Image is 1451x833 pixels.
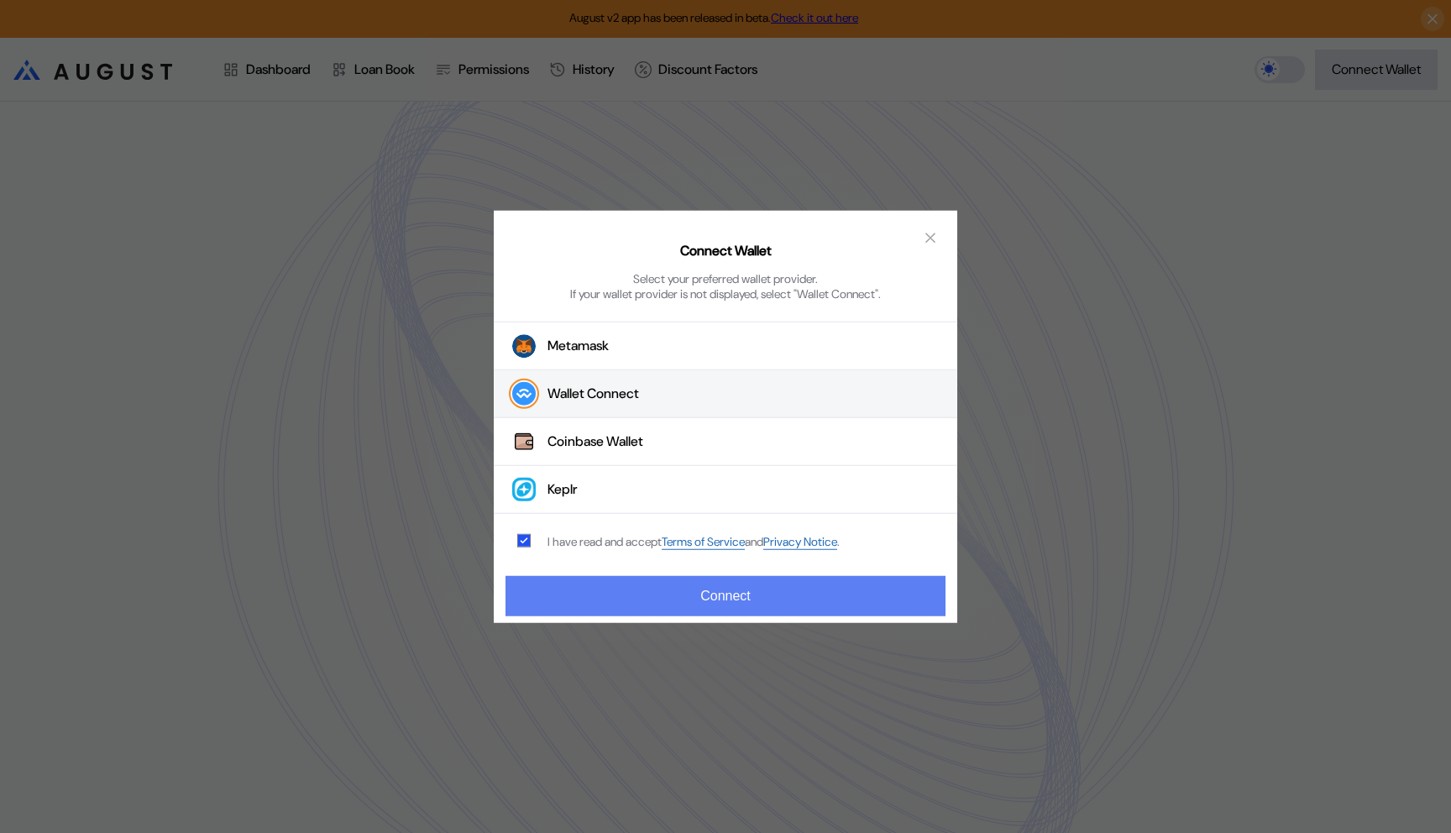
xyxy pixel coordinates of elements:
button: KeplrKeplr [494,466,957,514]
button: Metamask [494,322,957,370]
h2: Connect Wallet [680,242,772,259]
img: Keplr [512,478,536,501]
div: If your wallet provider is not displayed, select "Wallet Connect". [570,286,881,301]
div: Select your preferred wallet provider. [633,270,818,286]
div: Coinbase Wallet [547,432,643,450]
a: Terms of Service [662,534,745,550]
div: Keplr [547,480,577,498]
img: Coinbase Wallet [512,430,536,453]
div: Metamask [547,337,609,354]
button: Connect [505,575,946,616]
span: and [745,534,763,549]
a: Privacy Notice [763,534,837,550]
button: close modal [917,224,944,251]
div: I have read and accept . [547,534,840,550]
button: Coinbase WalletCoinbase Wallet [494,418,957,466]
div: Wallet Connect [547,385,639,402]
button: Wallet Connect [494,370,957,418]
